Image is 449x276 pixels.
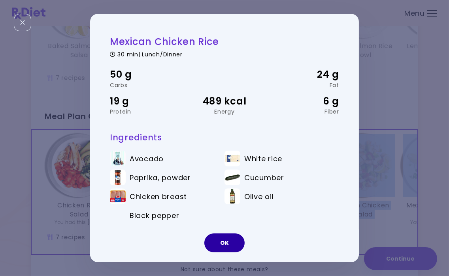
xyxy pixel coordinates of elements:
span: Black pepper [130,211,179,220]
div: Protein [110,109,186,114]
div: 6 g [263,94,339,109]
div: Carbs [110,82,186,88]
span: White rice [244,155,282,163]
span: Paprika, powder [130,173,191,182]
div: 19 g [110,94,186,109]
div: 489 kcal [186,94,262,109]
span: Chicken breast [130,192,187,201]
div: Close [14,14,31,31]
span: Cucumber [244,173,284,182]
div: 24 g [263,67,339,82]
div: 50 g [110,67,186,82]
button: OK [204,233,245,252]
div: Fiber [263,109,339,114]
h2: Mexican Chicken Rice [110,35,339,48]
div: Fat [263,82,339,88]
div: 30 min | Lunch/Dinner [110,50,339,57]
div: Energy [186,109,262,114]
span: Avocado [130,155,164,163]
h3: Ingredients [110,132,339,143]
span: Olive oil [244,192,274,201]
